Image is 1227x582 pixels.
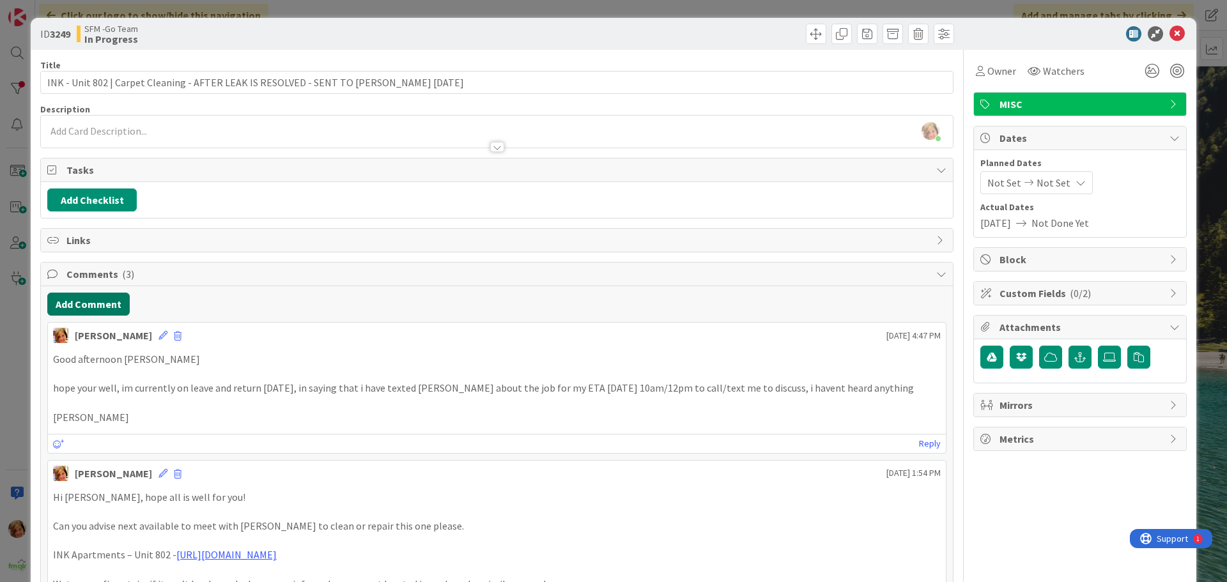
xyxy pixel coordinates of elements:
[999,130,1163,146] span: Dates
[50,27,70,40] b: 3249
[1037,175,1070,190] span: Not Set
[84,34,138,44] b: In Progress
[75,466,152,481] div: [PERSON_NAME]
[999,252,1163,267] span: Block
[999,431,1163,447] span: Metrics
[122,268,134,280] span: ( 3 )
[1031,215,1089,231] span: Not Done Yet
[53,519,941,533] p: Can you advise next available to meet with [PERSON_NAME] to clean or repair this one please.
[53,410,941,425] p: [PERSON_NAME]
[53,381,941,395] p: hope your well, im currently on leave and return [DATE], in saying that i have texted [PERSON_NAM...
[75,328,152,343] div: [PERSON_NAME]
[999,286,1163,301] span: Custom Fields
[987,63,1016,79] span: Owner
[40,71,953,94] input: type card name here...
[999,319,1163,335] span: Attachments
[980,157,1180,170] span: Planned Dates
[40,59,61,71] label: Title
[66,266,930,282] span: Comments
[919,436,941,452] a: Reply
[47,188,137,211] button: Add Checklist
[66,5,70,15] div: 1
[176,548,277,561] a: [URL][DOMAIN_NAME]
[922,122,939,140] img: KiSwxcFcLogleto2b8SsqFMDUcOqpmCz.jpg
[53,490,941,505] p: Hi [PERSON_NAME], hope all is well for you!
[40,103,90,115] span: Description
[53,466,68,481] img: KD
[53,548,941,562] p: INK Apartments – Unit 802 -
[40,26,70,42] span: ID
[27,2,58,17] span: Support
[999,96,1163,112] span: MISC
[980,201,1180,214] span: Actual Dates
[886,329,941,342] span: [DATE] 4:47 PM
[980,215,1011,231] span: [DATE]
[66,162,930,178] span: Tasks
[1070,287,1091,300] span: ( 0/2 )
[999,397,1163,413] span: Mirrors
[66,233,930,248] span: Links
[84,24,138,34] span: SFM -Go Team
[53,328,68,343] img: KD
[1043,63,1084,79] span: Watchers
[53,352,941,367] p: Good afternoon [PERSON_NAME]
[886,466,941,480] span: [DATE] 1:54 PM
[47,293,130,316] button: Add Comment
[987,175,1021,190] span: Not Set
